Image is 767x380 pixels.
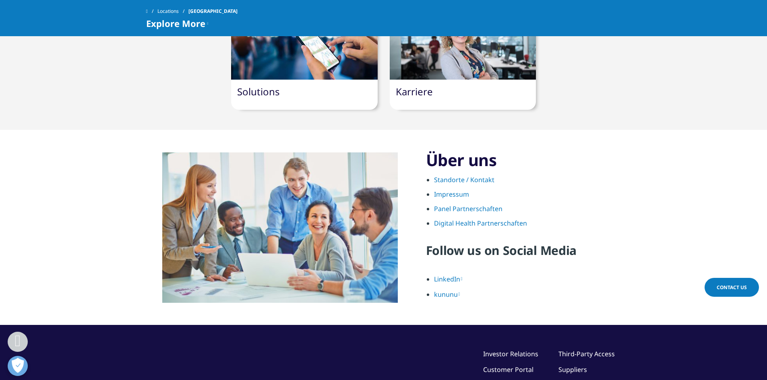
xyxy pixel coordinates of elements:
img: People discussing ideas [162,152,398,303]
h3: Über uns [426,150,621,170]
a: kununu [434,290,460,299]
span: [GEOGRAPHIC_DATA] [188,4,238,18]
a: Suppliers [558,365,587,374]
a: Impressum [434,190,469,199]
span: Contact Us [717,284,747,291]
a: Karriere [396,85,433,98]
a: Contact Us [705,278,759,297]
button: Präferenzen öffnen [8,356,28,376]
a: Investor Relations [483,349,538,358]
a: Digital Health Partnerschaften [434,219,527,228]
h4: Follow us on Social Media [426,242,621,265]
a: Standorte / Kontakt [434,175,494,184]
a: Solutions [237,85,280,98]
a: LinkedIn [434,275,463,283]
a: Third-Party Access [558,349,615,358]
a: Panel Partnerschaften [434,204,502,213]
span: Explore More [146,18,205,28]
a: Locations [157,4,188,18]
a: Customer Portal [483,365,533,374]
